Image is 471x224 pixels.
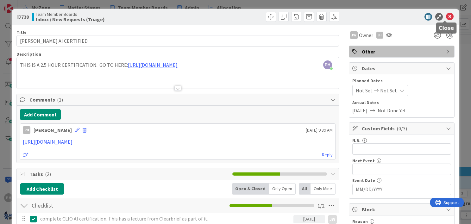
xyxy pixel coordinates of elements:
[362,206,443,213] span: Block
[29,170,229,178] span: Tasks
[16,51,41,57] span: Description
[352,158,375,164] label: Next Event
[359,31,373,39] span: Owner
[57,96,63,103] span: ( 1 )
[232,183,269,195] div: Open & Closed
[397,125,407,132] span: ( 0/3 )
[352,78,451,84] span: Planned Dates
[45,171,51,177] span: ( 2 )
[362,65,443,72] span: Dates
[311,183,336,195] div: Only Mine
[16,29,27,35] label: Title
[322,151,333,159] a: Reply
[36,12,105,17] span: Team Member Boards
[20,109,61,120] button: Add Comment
[299,183,311,195] div: All
[356,184,448,195] input: MM/DD/YYYY
[352,99,451,106] span: Actual Dates
[317,202,324,209] span: 1 / 2
[328,215,337,224] div: JW
[36,17,105,22] b: Inbox / New Requests (Triage)
[439,25,454,31] h5: Close
[293,215,325,223] div: [DATE]
[362,48,443,55] span: Other
[376,32,383,39] div: JH
[13,1,29,9] span: Support
[269,183,296,195] div: Only Open
[16,13,29,21] span: ID
[380,87,397,94] span: Not Set
[40,215,291,222] p: complete CLIO AI certification. This has a lecture from Clearbrief as part of it.
[29,96,327,103] span: Comments
[23,126,30,134] div: PH
[20,61,336,69] p: THIS IS A 2.5 HOUR CERTIFICATION. GO TO HERE:
[352,138,361,143] label: N.B.
[356,87,373,94] span: Not Set
[352,178,451,183] div: Event Date
[34,126,72,134] div: [PERSON_NAME]
[306,127,333,134] span: [DATE] 9:39 AM
[378,107,406,114] span: Not Done Yet
[23,139,72,145] a: [URL][DOMAIN_NAME]
[29,200,166,211] input: Add Checklist...
[20,183,64,195] button: Add Checklist
[16,35,339,47] input: type card name here...
[362,125,443,132] span: Custom Fields
[350,31,358,39] div: JW
[128,62,178,68] a: [URL][DOMAIN_NAME]
[323,60,332,69] span: PH
[21,14,29,20] b: 738
[352,107,367,114] span: [DATE]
